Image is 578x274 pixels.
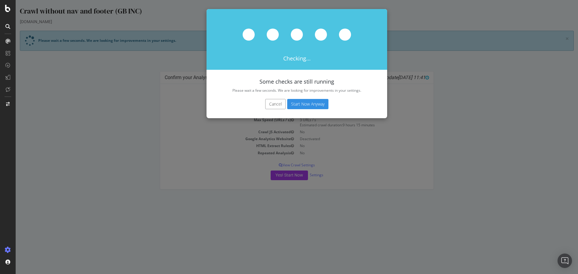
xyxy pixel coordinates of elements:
[558,254,572,268] div: Open Intercom Messenger
[191,9,371,70] div: Checking...
[203,79,359,85] h4: Some checks are still running
[272,99,313,109] button: Start Now Anyway
[250,99,270,109] button: Cancel
[203,88,359,93] p: Please wait a few seconds. We are looking for improvements in your settings.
